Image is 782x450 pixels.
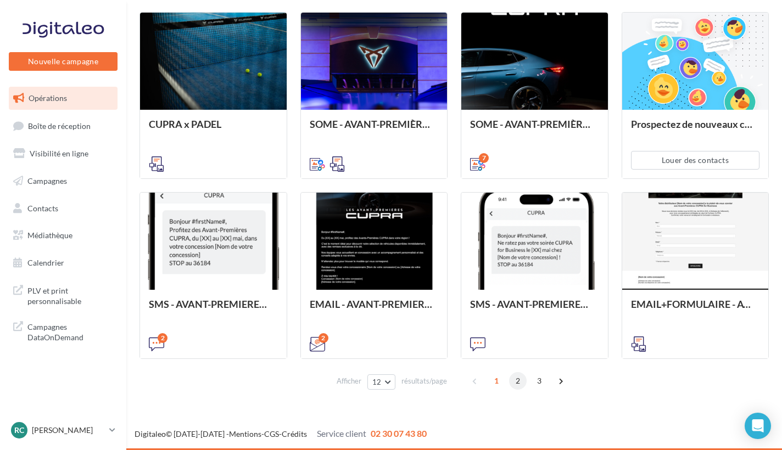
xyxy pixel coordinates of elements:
[317,428,366,438] span: Service client
[7,315,120,347] a: Campagnes DataOnDemand
[7,197,120,220] a: Contacts
[14,425,24,436] span: RC
[32,425,105,436] p: [PERSON_NAME]
[7,224,120,247] a: Médiathèque
[30,149,88,158] span: Visibilité en ligne
[149,299,278,320] div: SMS - AVANT-PREMIERES CUPRA PART (VENTES PRIVEES)
[367,374,395,390] button: 12
[310,299,439,320] div: EMAIL - AVANT-PREMIERES CUPRA PART (VENTES PRIVEES)
[27,258,64,267] span: Calendrier
[371,428,427,438] span: 02 30 07 43 80
[29,93,67,103] span: Opérations
[631,299,760,320] div: EMAIL+FORMULAIRE - AVANT-PREMIERES CUPRA FOR BUSINESS (VENTES PRIVEES)
[27,230,72,240] span: Médiathèque
[509,372,527,390] span: 2
[7,114,120,138] a: Boîte de réception
[7,279,120,311] a: PLV et print personnalisable
[479,153,489,163] div: 7
[9,420,118,441] a: RC [PERSON_NAME]
[7,251,120,274] a: Calendrier
[149,119,278,140] div: CUPRA x PADEL
[310,119,439,140] div: SOME - AVANT-PREMIÈRES CUPRA FOR BUSINESS (VENTES PRIVEES)
[282,429,307,438] a: Crédits
[745,413,771,439] div: Open Intercom Messenger
[135,429,427,438] span: © [DATE]-[DATE] - - -
[530,372,548,390] span: 3
[631,119,760,140] div: Prospectez de nouveaux contacts
[27,176,67,185] span: Campagnes
[9,52,118,71] button: Nouvelle campagne
[27,319,113,343] span: Campagnes DataOnDemand
[27,203,58,212] span: Contacts
[470,299,599,320] div: SMS - AVANT-PREMIERES CUPRA FOR BUSINESS (VENTES PRIVEES)
[7,170,120,193] a: Campagnes
[27,283,113,307] span: PLV et print personnalisable
[401,376,447,386] span: résultats/page
[631,151,760,170] button: Louer des contacts
[488,372,505,390] span: 1
[158,333,167,343] div: 2
[28,121,91,130] span: Boîte de réception
[337,376,361,386] span: Afficher
[7,142,120,165] a: Visibilité en ligne
[372,378,382,386] span: 12
[135,429,166,438] a: Digitaleo
[470,119,599,140] div: SOME - AVANT-PREMIÈRES CUPRA PART (VENTES PRIVEES)
[264,429,279,438] a: CGS
[7,87,120,110] a: Opérations
[319,333,328,343] div: 2
[229,429,261,438] a: Mentions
